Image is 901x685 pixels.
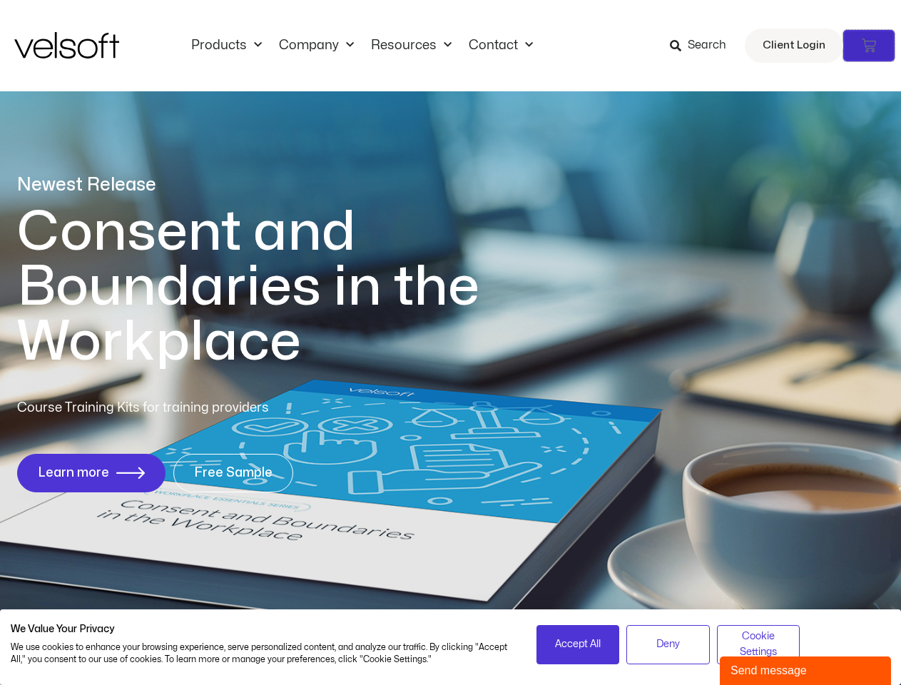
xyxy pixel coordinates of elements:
[17,398,372,418] p: Course Training Kits for training providers
[626,625,710,664] button: Deny all cookies
[17,205,538,370] h1: Consent and Boundaries in the Workplace
[726,629,791,661] span: Cookie Settings
[720,654,894,685] iframe: chat widget
[460,38,541,54] a: ContactMenu Toggle
[183,38,270,54] a: ProductsMenu Toggle
[173,454,293,492] a: Free Sample
[11,641,515,666] p: We use cookies to enhance your browsing experience, serve personalized content, and analyze our t...
[38,466,109,480] span: Learn more
[17,173,538,198] p: Newest Release
[745,29,843,63] a: Client Login
[555,636,601,652] span: Accept All
[183,38,541,54] nav: Menu
[688,36,726,55] span: Search
[14,32,119,59] img: Velsoft Training Materials
[656,636,680,652] span: Deny
[763,36,825,55] span: Client Login
[670,34,736,58] a: Search
[536,625,620,664] button: Accept all cookies
[270,38,362,54] a: CompanyMenu Toggle
[194,466,273,480] span: Free Sample
[717,625,800,664] button: Adjust cookie preferences
[17,454,166,492] a: Learn more
[362,38,460,54] a: ResourcesMenu Toggle
[11,623,515,636] h2: We Value Your Privacy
